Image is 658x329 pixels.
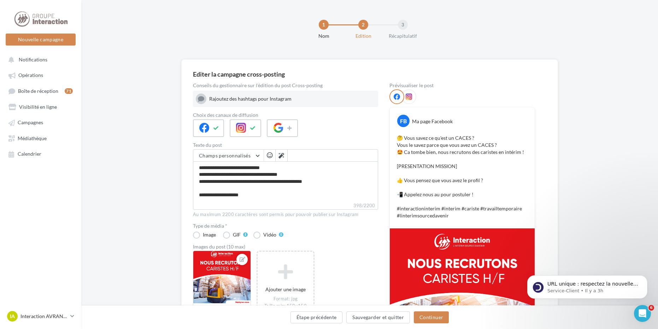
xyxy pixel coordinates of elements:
[10,313,15,320] span: IA
[648,305,654,311] span: 6
[193,143,378,148] label: Texte du post
[209,95,375,102] div: Rajoutez des hashtags pour Instagram
[4,53,74,66] button: Notifications
[6,310,76,323] a: IA Interaction AVRANCHES
[18,151,41,157] span: Calendrier
[19,56,47,62] span: Notifications
[193,83,378,88] div: Conseils du gestionnaire sur l'édition du post Cross-posting
[341,32,386,40] div: Edition
[199,152,251,158] span: Champs personnalisés
[398,20,408,30] div: 3
[358,20,368,30] div: 2
[6,34,76,46] button: Nouvelle campagne
[18,120,43,126] span: Campagnes
[4,68,77,81] a: Opérations
[4,84,77,97] a: Boîte de réception71
[19,104,57,110] span: Visibilité en ligne
[203,232,216,237] div: Image
[18,135,47,141] span: Médiathèque
[263,232,276,237] div: Vidéo
[65,88,73,94] div: 71
[193,211,378,218] div: Au maximum 2200 caractères sont permis pour pouvoir publier sur Instagram
[346,311,410,323] button: Sauvegarder et quitter
[397,115,410,127] div: FB
[20,313,67,320] p: Interaction AVRANCHES
[31,20,122,103] span: URL unique : respectez la nouvelle exigence de Google Google exige désormais que chaque fiche Goo...
[397,134,528,219] p: 🤔 Vous savez ce qu'est un CACES ? Vous le savez parce que vous avez un CACES ? 🤩 Ca tombe bien, n...
[380,32,425,40] div: Récapitulatif
[4,132,77,144] a: Médiathèque
[233,232,241,237] div: GIF
[517,261,658,310] iframe: Intercom notifications message
[193,223,378,228] label: Type de média *
[414,311,449,323] button: Continuer
[634,305,651,322] iframe: Intercom live chat
[412,118,453,125] div: Ma page Facebook
[4,147,77,160] a: Calendrier
[193,113,378,118] label: Choix des canaux de diffusion
[290,311,343,323] button: Étape précédente
[18,88,58,94] span: Boîte de réception
[4,100,77,113] a: Visibilité en ligne
[389,83,535,88] div: Prévisualiser le post
[18,72,43,78] span: Opérations
[4,116,77,128] a: Campagnes
[193,202,378,210] label: 398/2200
[319,20,329,30] div: 1
[193,71,285,77] div: Editer la campagne cross-posting
[31,27,122,34] p: Message from Service-Client, sent Il y a 3h
[193,244,378,249] div: Images du post (10 max)
[301,32,346,40] div: Nom
[193,150,264,162] button: Champs personnalisés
